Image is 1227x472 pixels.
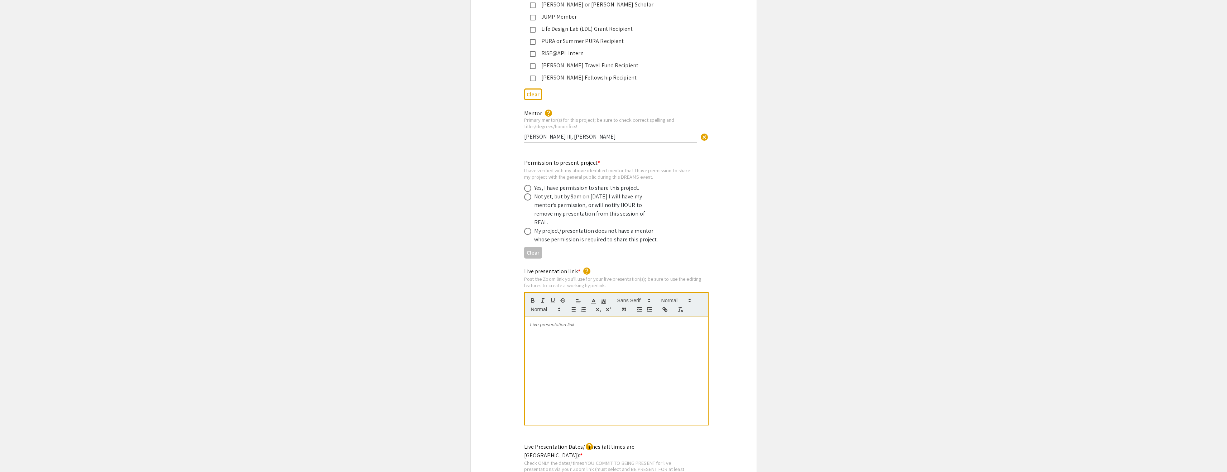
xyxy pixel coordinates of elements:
mat-label: Live presentation link [524,268,580,275]
div: I have verified with my above identified mentor that I have permission to share my project with t... [524,167,692,180]
mat-icon: help [583,267,591,275]
input: Type Here [524,133,697,140]
div: Primary mentor(s) for this project; be sure to check correct spelling and titles/degrees/honorifics! [524,117,697,129]
iframe: Chat [5,440,30,467]
mat-icon: help [585,442,594,451]
div: Life Design Lab (LDL) Grant Recipient [536,25,686,33]
mat-label: Live Presentation Dates/Times (all times are [GEOGRAPHIC_DATA]): [524,443,634,459]
span: cancel [700,133,709,141]
button: Clear [697,130,711,144]
div: Yes, I have permission to share this project. [534,184,639,192]
div: Not yet, but by 9am on [DATE] I will have my mentor's permission, or will notify HOUR to remove m... [534,192,660,227]
mat-label: Mentor [524,110,542,117]
div: [PERSON_NAME] or [PERSON_NAME] Scholar [536,0,686,9]
button: Clear [524,88,542,100]
mat-label: Permission to present project [524,159,600,167]
div: RISE@APL Intern [536,49,686,58]
button: Clear [524,247,542,259]
div: [PERSON_NAME] Fellowship Recipient [536,73,686,82]
div: JUMP Member [536,13,686,21]
div: [PERSON_NAME] Travel Fund Recipient [536,61,686,70]
div: Post the Zoom link you'll use for your live presentation(s); be sure to use the editing features ... [524,276,709,288]
div: My project/presentation does not have a mentor whose permission is required to share this project. [534,227,660,244]
div: PURA or Summer PURA Recipient [536,37,686,45]
mat-icon: help [544,109,553,117]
